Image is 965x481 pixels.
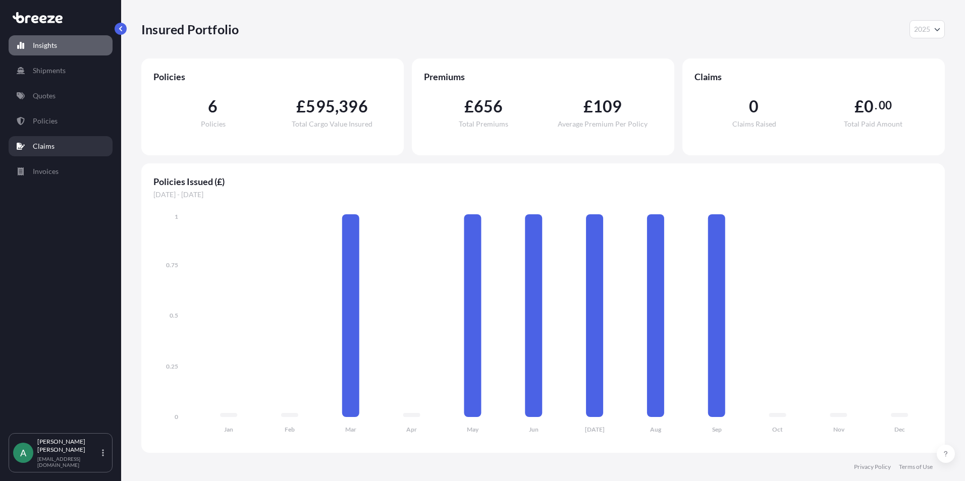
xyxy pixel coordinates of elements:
span: 0 [749,98,759,114]
tspan: Sep [712,426,722,433]
tspan: Dec [894,426,905,433]
span: 396 [339,98,368,114]
span: 2025 [914,24,930,34]
a: Insights [9,35,113,55]
a: Invoices [9,161,113,182]
span: 656 [474,98,503,114]
p: [PERSON_NAME] [PERSON_NAME] [37,438,100,454]
p: Claims [33,141,55,151]
span: £ [296,98,306,114]
span: Policies [201,121,226,128]
span: Premiums [424,71,662,83]
span: 109 [593,98,622,114]
tspan: May [467,426,479,433]
tspan: 0 [175,413,178,420]
p: Invoices [33,166,59,176]
a: Shipments [9,61,113,81]
p: Policies [33,116,58,126]
tspan: Oct [772,426,783,433]
span: 595 [306,98,335,114]
a: Quotes [9,86,113,106]
span: , [335,98,339,114]
span: Total Paid Amount [844,121,902,128]
tspan: Aug [650,426,662,433]
p: Quotes [33,91,56,101]
span: 0 [864,98,874,114]
tspan: [DATE] [585,426,605,433]
span: 00 [879,101,892,109]
tspan: Nov [833,426,845,433]
span: 6 [208,98,218,114]
span: Total Premiums [459,121,508,128]
tspan: Mar [345,426,356,433]
span: [DATE] - [DATE] [153,190,933,200]
p: Shipments [33,66,66,76]
p: Insights [33,40,57,50]
a: Claims [9,136,113,156]
tspan: 0.75 [166,261,178,269]
a: Policies [9,111,113,131]
tspan: Apr [406,426,417,433]
span: Policies [153,71,392,83]
span: Claims [694,71,933,83]
tspan: Jan [224,426,233,433]
span: Total Cargo Value Insured [292,121,372,128]
span: A [20,448,26,458]
span: Average Premium Per Policy [558,121,648,128]
tspan: 0.5 [170,312,178,319]
tspan: 0.25 [166,363,178,370]
span: £ [464,98,474,114]
span: £ [854,98,864,114]
span: . [875,101,877,109]
span: £ [583,98,593,114]
span: Policies Issued (£) [153,175,933,188]
span: Claims Raised [732,121,776,128]
a: Terms of Use [899,463,933,471]
p: [EMAIL_ADDRESS][DOMAIN_NAME] [37,456,100,468]
tspan: 1 [175,213,178,220]
tspan: Feb [285,426,295,433]
p: Insured Portfolio [141,21,239,37]
tspan: Jun [529,426,539,433]
button: Year Selector [909,20,945,38]
a: Privacy Policy [854,463,891,471]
